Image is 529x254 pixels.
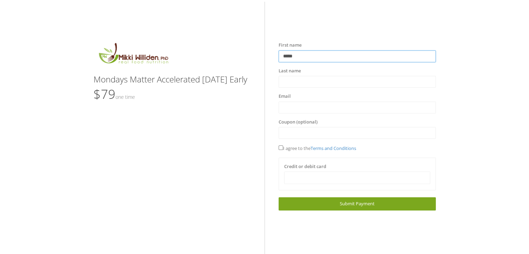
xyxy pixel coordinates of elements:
[115,94,135,100] small: One time
[279,68,301,74] label: Last name
[289,175,426,181] iframe: Secure card payment input frame
[94,86,135,103] span: $79
[279,42,302,49] label: First name
[284,163,326,170] label: Credit or debit card
[279,197,436,210] a: Submit Payment
[94,42,173,68] img: MikkiLogoMain.png
[340,200,375,207] span: Submit Payment
[94,75,251,84] h3: Mondays Matter Accelerated [DATE] Early
[279,93,291,100] label: Email
[279,145,356,151] span: I agree to the
[279,119,318,126] label: Coupon (optional)
[311,145,356,151] a: Terms and Conditions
